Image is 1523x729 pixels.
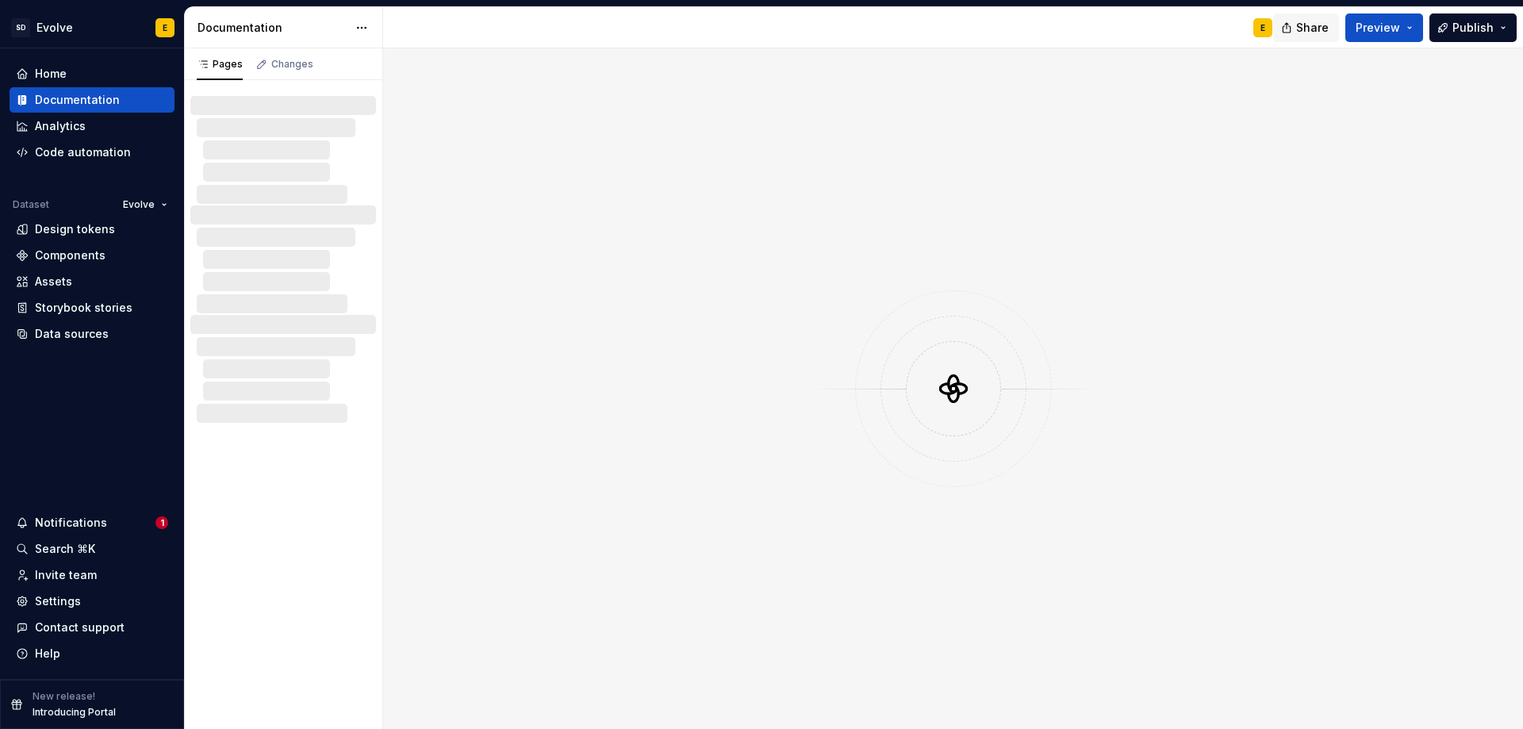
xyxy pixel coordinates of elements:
div: Assets [35,274,72,290]
div: Invite team [35,567,97,583]
div: Data sources [35,326,109,342]
div: Code automation [35,144,131,160]
button: Contact support [10,615,175,640]
div: SD [11,18,30,37]
span: Evolve [123,198,155,211]
div: Documentation [198,20,347,36]
a: Design tokens [10,217,175,242]
p: New release! [33,690,95,703]
button: Evolve [116,194,175,216]
a: Invite team [10,562,175,588]
a: Storybook stories [10,295,175,320]
div: Search ⌘K [35,541,95,557]
button: Search ⌘K [10,536,175,562]
a: Analytics [10,113,175,139]
p: Introducing Portal [33,706,116,719]
div: Home [35,66,67,82]
div: Notifications [35,515,107,531]
a: Assets [10,269,175,294]
span: Publish [1452,20,1494,36]
a: Data sources [10,321,175,347]
span: Share [1296,20,1329,36]
button: Preview [1345,13,1423,42]
button: Notifications1 [10,510,175,535]
div: E [163,21,167,34]
div: E [1260,21,1265,34]
button: Help [10,641,175,666]
div: Pages [197,58,243,71]
div: Storybook stories [35,300,132,316]
div: Dataset [13,198,49,211]
div: Changes [271,58,313,71]
a: Home [10,61,175,86]
a: Settings [10,589,175,614]
button: Share [1273,13,1339,42]
a: Code automation [10,140,175,165]
span: Preview [1356,20,1400,36]
div: Contact support [35,620,125,635]
div: Analytics [35,118,86,134]
a: Documentation [10,87,175,113]
span: 1 [155,516,168,529]
div: Help [35,646,60,662]
a: Components [10,243,175,268]
div: Design tokens [35,221,115,237]
button: SDEvolveE [3,10,181,44]
div: Documentation [35,92,120,108]
div: Evolve [36,20,73,36]
button: Publish [1429,13,1517,42]
div: Settings [35,593,81,609]
div: Components [35,247,105,263]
